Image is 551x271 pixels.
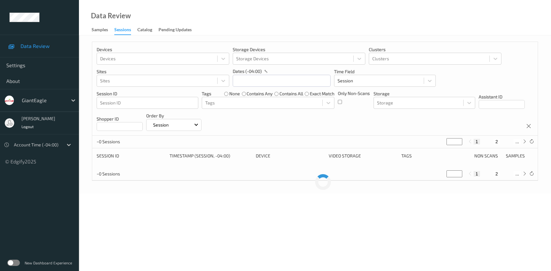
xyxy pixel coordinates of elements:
div: Tags [401,153,470,159]
p: Session [151,122,171,128]
p: Sites [97,68,229,75]
div: Timestamp (Session, -04:00) [170,153,252,159]
p: ~0 Sessions [97,171,144,177]
label: contains all [279,91,303,97]
a: Catalog [137,26,159,34]
button: 2 [494,139,500,144]
div: Data Review [91,13,131,19]
p: ~0 Sessions [97,138,144,145]
p: Clusters [369,46,501,53]
div: Device [256,153,324,159]
button: 1 [474,171,480,177]
div: Catalog [137,27,152,34]
div: Samples [506,153,533,159]
p: Session ID [97,91,198,97]
button: 1 [474,139,480,144]
button: ... [513,171,521,177]
p: Order By [146,113,201,119]
label: exact match [310,91,334,97]
div: Pending Updates [159,27,192,34]
p: Only Non-Scans [338,90,370,97]
p: Tags [202,91,211,97]
div: Non Scans [474,153,502,159]
button: ... [513,139,521,144]
p: Assistant ID [479,94,525,100]
a: Sessions [114,26,137,35]
label: contains any [247,91,273,97]
div: Session ID [97,153,165,159]
label: none [229,91,240,97]
div: Samples [92,27,108,34]
div: Sessions [114,27,131,35]
p: dates (-04:00) [233,68,262,74]
button: 2 [494,171,500,177]
p: Devices [97,46,229,53]
p: Shopper ID [97,116,143,122]
a: Samples [92,26,114,34]
div: Video Storage [329,153,397,159]
p: Storage Devices [233,46,365,53]
p: Time Field [334,68,436,75]
p: Storage [374,91,475,97]
a: Pending Updates [159,26,198,34]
